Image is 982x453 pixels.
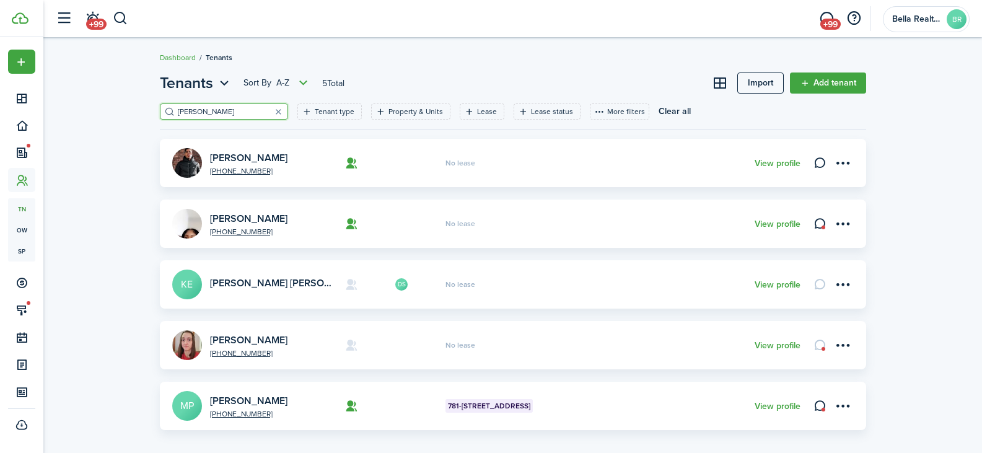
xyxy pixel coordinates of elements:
a: [PHONE_NUMBER] [210,228,336,235]
span: A-Z [276,77,289,89]
img: TenantCloud [12,12,28,24]
img: Jazzmond Morgan [172,209,202,239]
button: Open menu [833,335,854,356]
span: No lease [445,341,475,349]
filter-tag: Open filter [514,103,581,120]
a: KE [172,270,202,299]
a: [PERSON_NAME] [210,151,287,165]
filter-tag: Open filter [460,103,504,120]
filter-tag-label: Lease [477,106,497,117]
a: MP [172,391,202,421]
filter-tag: Open filter [371,103,450,120]
button: Open resource center [843,8,864,29]
button: Open menu [243,76,311,90]
a: [PERSON_NAME] [210,211,287,226]
a: Messaging [815,3,838,35]
button: Sort byA-Z [243,76,311,90]
button: Open menu [833,213,854,234]
button: Clear all [659,103,691,120]
a: [PHONE_NUMBER] [210,167,336,175]
a: Import [737,73,784,94]
img: Morgan Jones [172,330,202,360]
a: Add tenant [790,73,866,94]
a: View profile [755,219,800,229]
span: 781-[STREET_ADDRESS] [448,400,530,411]
span: Sort by [243,77,276,89]
button: Clear search [270,103,287,120]
a: View profile [755,402,800,411]
a: [PHONE_NUMBER] [210,350,336,357]
a: View profile [755,159,800,169]
filter-tag-label: Lease status [531,106,573,117]
a: View profile [755,341,800,351]
img: Chris Morgan [172,148,202,178]
span: No lease [445,159,475,167]
button: Open menu [833,152,854,174]
filter-tag-label: Tenant type [315,106,354,117]
span: +99 [86,19,107,30]
a: ow [8,219,35,240]
a: tn [8,198,35,219]
filter-tag: Open filter [297,103,362,120]
button: More filters [590,103,649,120]
input: Search here... [175,106,284,118]
span: +99 [820,19,841,30]
span: Tenants [206,52,232,63]
button: Tenants [160,72,232,94]
a: [PERSON_NAME] [210,333,287,347]
a: Notifications [81,3,104,35]
a: View profile [755,280,800,290]
a: sp [8,240,35,262]
filter-tag-label: Property & Units [388,106,443,117]
span: No lease [445,281,475,288]
header-page-total: 5 Total [322,77,344,90]
button: Search [113,8,128,29]
avatar-text: DS [395,278,408,291]
button: Open menu [8,50,35,74]
button: Open menu [833,395,854,416]
a: [PHONE_NUMBER] [210,410,336,418]
button: Open menu [160,72,232,94]
button: Open menu [833,274,854,295]
avatar-text: BR [947,9,967,29]
span: Tenants [160,72,213,94]
a: [PERSON_NAME] [PERSON_NAME] [210,276,367,290]
span: No lease [445,220,475,227]
button: Open sidebar [52,7,76,30]
span: Bella Realty Group Property Management [892,15,942,24]
a: Dashboard [160,52,196,63]
a: [PERSON_NAME] [210,394,287,408]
